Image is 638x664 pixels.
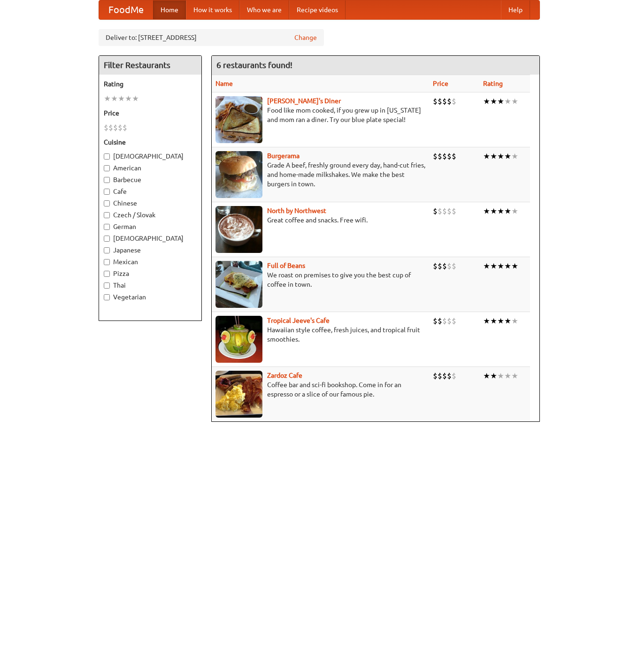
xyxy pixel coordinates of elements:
[504,261,511,271] li: ★
[447,96,452,107] li: $
[123,122,127,133] li: $
[483,80,503,87] a: Rating
[490,96,497,107] li: ★
[490,316,497,326] li: ★
[104,294,110,300] input: Vegetarian
[104,281,197,290] label: Thai
[108,122,113,133] li: $
[215,80,233,87] a: Name
[215,261,262,308] img: beans.jpg
[104,187,197,196] label: Cafe
[104,163,197,173] label: American
[153,0,186,19] a: Home
[433,206,438,216] li: $
[104,236,110,242] input: [DEMOGRAPHIC_DATA]
[104,122,108,133] li: $
[104,234,197,243] label: [DEMOGRAPHIC_DATA]
[433,80,448,87] a: Price
[104,245,197,255] label: Japanese
[497,151,504,161] li: ★
[511,151,518,161] li: ★
[104,212,110,218] input: Czech / Slovak
[442,96,447,107] li: $
[511,316,518,326] li: ★
[215,270,425,289] p: We roast on premises to give you the best cup of coffee in town.
[501,0,530,19] a: Help
[504,371,511,381] li: ★
[267,97,341,105] a: [PERSON_NAME]'s Diner
[504,151,511,161] li: ★
[104,93,111,104] li: ★
[497,206,504,216] li: ★
[186,0,239,19] a: How it works
[483,261,490,271] li: ★
[438,206,442,216] li: $
[215,325,425,344] p: Hawaiian style coffee, fresh juices, and tropical fruit smoothies.
[104,259,110,265] input: Mexican
[433,316,438,326] li: $
[215,215,425,225] p: Great coffee and snacks. Free wifi.
[132,93,139,104] li: ★
[447,261,452,271] li: $
[267,372,302,379] a: Zardoz Cafe
[452,316,456,326] li: $
[433,371,438,381] li: $
[104,271,110,277] input: Pizza
[447,316,452,326] li: $
[239,0,289,19] a: Who we are
[104,224,110,230] input: German
[447,371,452,381] li: $
[99,29,324,46] div: Deliver to: [STREET_ADDRESS]
[104,137,197,147] h5: Cuisine
[452,96,456,107] li: $
[104,222,197,231] label: German
[442,316,447,326] li: $
[438,96,442,107] li: $
[483,96,490,107] li: ★
[104,177,110,183] input: Barbecue
[289,0,346,19] a: Recipe videos
[504,316,511,326] li: ★
[483,371,490,381] li: ★
[452,371,456,381] li: $
[125,93,132,104] li: ★
[511,371,518,381] li: ★
[104,175,197,184] label: Barbecue
[442,206,447,216] li: $
[438,371,442,381] li: $
[442,151,447,161] li: $
[483,206,490,216] li: ★
[111,93,118,104] li: ★
[511,96,518,107] li: ★
[215,160,425,189] p: Grade A beef, freshly ground every day, hand-cut fries, and home-made milkshakes. We make the bes...
[104,153,110,160] input: [DEMOGRAPHIC_DATA]
[447,206,452,216] li: $
[104,282,110,289] input: Thai
[447,151,452,161] li: $
[118,122,123,133] li: $
[99,0,153,19] a: FoodMe
[104,269,197,278] label: Pizza
[215,206,262,253] img: north.jpg
[215,371,262,418] img: zardoz.jpg
[118,93,125,104] li: ★
[433,96,438,107] li: $
[483,316,490,326] li: ★
[215,96,262,143] img: sallys.jpg
[104,165,110,171] input: American
[433,151,438,161] li: $
[452,261,456,271] li: $
[267,207,326,214] a: North by Northwest
[215,151,262,198] img: burgerama.jpg
[104,152,197,161] label: [DEMOGRAPHIC_DATA]
[490,261,497,271] li: ★
[216,61,292,69] ng-pluralize: 6 restaurants found!
[497,261,504,271] li: ★
[490,151,497,161] li: ★
[104,79,197,89] h5: Rating
[267,317,330,324] a: Tropical Jeeve's Cafe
